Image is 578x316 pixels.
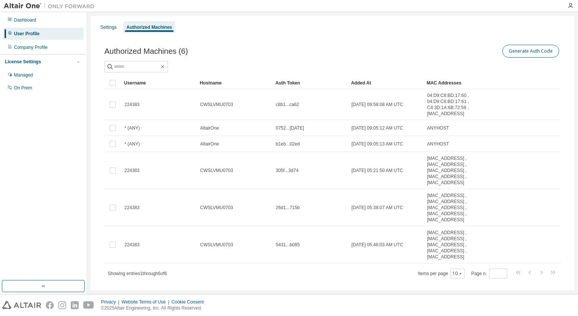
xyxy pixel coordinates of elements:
div: Privacy [101,299,121,305]
div: Cookie Consent [171,299,208,305]
span: 5431...b085 [276,242,300,248]
span: [DATE] 09:05:13 AM UTC [351,141,403,147]
div: Managed [14,72,33,78]
div: Auth Token [275,77,345,89]
span: [MAC_ADDRESS] , [MAC_ADDRESS] , [MAC_ADDRESS] , [MAC_ADDRESS] , [MAC_ADDRESS] [427,192,477,223]
div: Settings [100,24,117,30]
span: ANYHOST [427,141,449,147]
span: ANYHOST [427,125,449,131]
div: Username [124,77,194,89]
img: altair_logo.svg [2,301,41,309]
img: facebook.svg [46,301,54,309]
span: CWSLVMU0703 [200,102,233,108]
span: [MAC_ADDRESS] , [MAC_ADDRESS] , [MAC_ADDRESS] , [MAC_ADDRESS] , [MAC_ADDRESS] [427,230,477,260]
div: On Prem [14,85,32,91]
span: 224383 [124,242,140,248]
span: AltairOne [200,141,219,147]
button: 10 [452,271,463,277]
span: 224383 [124,167,140,174]
span: * (ANY) [124,125,140,131]
span: [DATE] 09:05:12 AM UTC [351,125,403,131]
span: [MAC_ADDRESS] , [MAC_ADDRESS] , [MAC_ADDRESS] , [MAC_ADDRESS] , [MAC_ADDRESS] [427,155,477,186]
span: [DATE] 09:58:08 AM UTC [351,102,403,108]
img: Altair One [4,2,98,10]
span: CWSLVMU0703 [200,167,233,174]
span: Showing entries 1 through 6 of 6 [108,271,167,276]
span: AltairOne [200,125,219,131]
div: Added At [351,77,421,89]
span: 26d1...715b [276,205,300,211]
span: 224383 [124,205,140,211]
span: 0752...[DATE] [276,125,304,131]
span: [DATE] 05:46:03 AM UTC [351,242,403,248]
span: CWSLVMU0703 [200,242,233,248]
span: CWSLVMU0703 [200,205,233,211]
span: 305f...3d74 [276,167,298,174]
div: Dashboard [14,17,36,23]
div: Hostname [200,77,269,89]
button: Generate Auth Code [502,45,559,58]
img: instagram.svg [58,301,66,309]
div: Website Terms of Use [121,299,171,305]
span: Items per page [418,269,465,278]
span: b1eb...02ed [276,141,300,147]
span: [DATE] 05:38:07 AM UTC [351,205,403,211]
span: 04:D9:C8:BD:17:60 , 04:D9:C8:BD:17:61 , C4:3D:1A:6B:72:59 , [MAC_ADDRESS] [427,92,477,117]
div: MAC Addresses [427,77,477,89]
p: © 2025 Altair Engineering, Inc. All Rights Reserved. [101,305,208,311]
div: User Profile [14,31,39,37]
span: c8b1...ca62 [276,102,299,108]
img: youtube.svg [83,301,94,309]
span: 224383 [124,102,140,108]
div: License Settings [5,59,41,65]
div: Company Profile [14,44,48,50]
span: [DATE] 05:21:50 AM UTC [351,167,403,174]
span: * (ANY) [124,141,140,147]
span: Authorized Machines (6) [104,47,188,56]
span: Page n. [471,269,507,278]
div: Authorized Machines [126,24,172,30]
img: linkedin.svg [71,301,79,309]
